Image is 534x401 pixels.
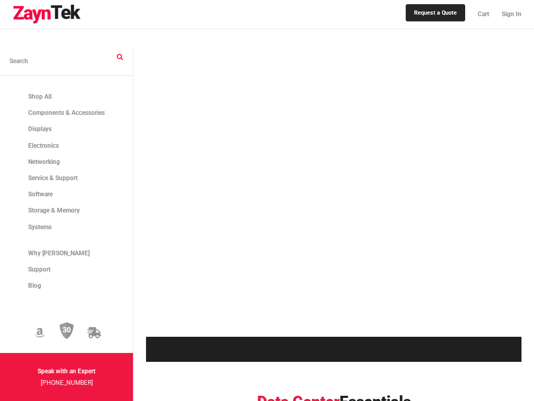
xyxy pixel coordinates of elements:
span: Systems [28,223,52,231]
span: Networking [28,158,60,166]
a: Sign In [495,3,521,26]
span: Why [PERSON_NAME] [28,250,90,257]
span: Cart [478,10,489,18]
img: logo [13,5,81,23]
a: Cart [471,3,495,26]
a: Components & Accessories [9,105,124,121]
a: Service & Support [9,170,124,186]
span: Shop All [28,93,52,100]
img: 30 Day Return Policy [59,322,74,340]
a: Networking [9,154,124,170]
a: [PHONE_NUMBER] [41,379,93,386]
a: Request a Quote [406,4,465,21]
a: Blog [9,278,124,294]
span: Electronics [28,142,59,149]
span: Service & Support [28,174,78,182]
span: Blog [28,282,41,289]
strong: Speak with an Expert [38,368,95,375]
a: Storage & Memory [9,203,124,219]
a: Displays [9,121,124,137]
a: Electronics [9,138,124,154]
a: Support [9,262,124,278]
a: Systems [9,219,124,235]
a: Why [PERSON_NAME] [9,245,124,262]
a: Software [9,186,124,203]
span: Support [28,266,51,273]
span: Software [28,191,53,198]
span: Storage & Memory [28,207,80,214]
span: Components & Accessories [28,109,105,116]
span: Displays [28,125,52,133]
a: Shop All [9,89,124,105]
